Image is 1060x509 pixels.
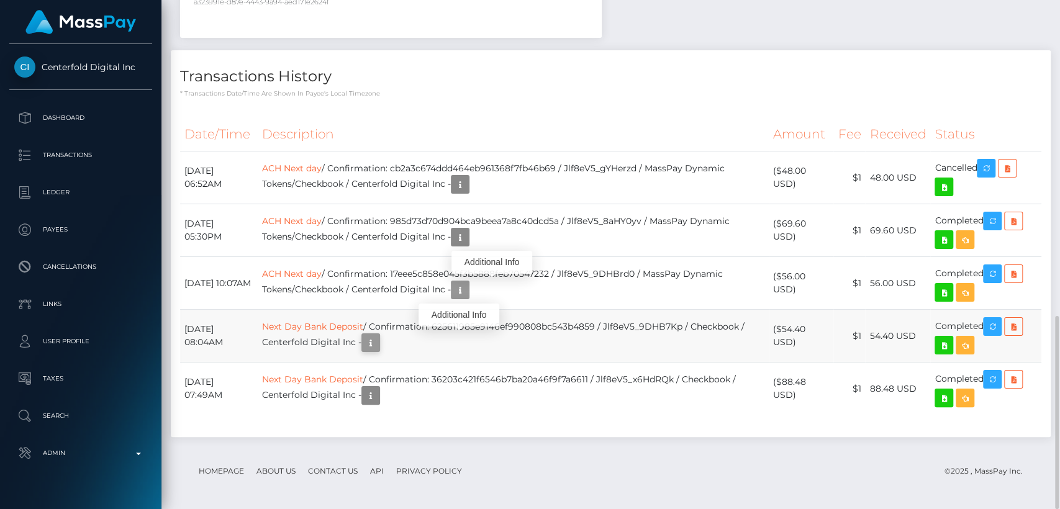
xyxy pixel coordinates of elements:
[262,163,322,174] a: ACH Next day
[833,151,865,204] td: $1
[14,407,147,425] p: Search
[14,295,147,313] p: Links
[9,363,152,394] a: Taxes
[9,326,152,357] a: User Profile
[865,117,930,151] th: Received
[258,204,769,257] td: / Confirmation: 985d73d70d904bca9beea7a8c40dcd5a / Jlf8eV5_8aHY0yv / MassPay Dynamic Tokens/Check...
[180,257,258,310] td: [DATE] 10:07AM
[451,251,532,274] div: Additional Info
[180,117,258,151] th: Date/Time
[180,89,1041,98] p: * Transactions date/time are shown in payee's local timezone
[262,268,322,279] a: ACH Next day
[251,461,301,480] a: About Us
[9,438,152,469] a: Admin
[258,117,769,151] th: Description
[833,363,865,415] td: $1
[180,204,258,257] td: [DATE] 05:30PM
[14,369,147,388] p: Taxes
[180,151,258,204] td: [DATE] 06:52AM
[258,151,769,204] td: / Confirmation: cb2a3c674ddd464eb961368f7fb46b69 / Jlf8eV5_gYHerzd / MassPay Dynamic Tokens/Check...
[303,461,363,480] a: Contact Us
[14,444,147,462] p: Admin
[9,177,152,208] a: Ledger
[930,257,1041,310] td: Completed
[9,289,152,320] a: Links
[9,400,152,431] a: Search
[769,117,834,151] th: Amount
[419,304,499,327] div: Additional Info
[865,151,930,204] td: 48.00 USD
[833,117,865,151] th: Fee
[258,257,769,310] td: / Confirmation: 17eee5c858e045f3b5888feb70547232 / Jlf8eV5_9DHBrd0 / MassPay Dynamic Tokens/Check...
[14,183,147,202] p: Ledger
[14,56,35,78] img: Centerfold Digital Inc
[769,204,834,257] td: ($69.60 USD)
[865,204,930,257] td: 69.60 USD
[9,61,152,73] span: Centerfold Digital Inc
[930,310,1041,363] td: Completed
[9,214,152,245] a: Payees
[944,464,1032,478] div: © 2025 , MassPay Inc.
[262,374,363,385] a: Next Day Bank Deposit
[930,204,1041,257] td: Completed
[865,310,930,363] td: 54.40 USD
[262,215,322,227] a: ACH Next day
[391,461,467,480] a: Privacy Policy
[930,151,1041,204] td: Cancelled
[14,220,147,239] p: Payees
[25,10,136,34] img: MassPay Logo
[258,363,769,415] td: / Confirmation: 36203c421f6546b7ba20a46f9f7a6611 / Jlf8eV5_x6HdRQk / Checkbook / Centerfold Digit...
[180,310,258,363] td: [DATE] 08:04AM
[865,363,930,415] td: 88.48 USD
[769,257,834,310] td: ($56.00 USD)
[833,310,865,363] td: $1
[258,310,769,363] td: / Confirmation: 625611985e9146ef990808bc543b4859 / Jlf8eV5_9DHB7Kp / Checkbook / Centerfold Digit...
[14,146,147,164] p: Transactions
[9,140,152,171] a: Transactions
[14,258,147,276] p: Cancellations
[9,102,152,133] a: Dashboard
[769,310,834,363] td: ($54.40 USD)
[14,332,147,351] p: User Profile
[865,257,930,310] td: 56.00 USD
[14,109,147,127] p: Dashboard
[930,117,1041,151] th: Status
[9,251,152,282] a: Cancellations
[194,461,249,480] a: Homepage
[833,257,865,310] td: $1
[180,66,1041,88] h4: Transactions History
[262,321,363,332] a: Next Day Bank Deposit
[833,204,865,257] td: $1
[180,363,258,415] td: [DATE] 07:49AM
[769,363,834,415] td: ($88.48 USD)
[365,461,389,480] a: API
[930,363,1041,415] td: Completed
[769,151,834,204] td: ($48.00 USD)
